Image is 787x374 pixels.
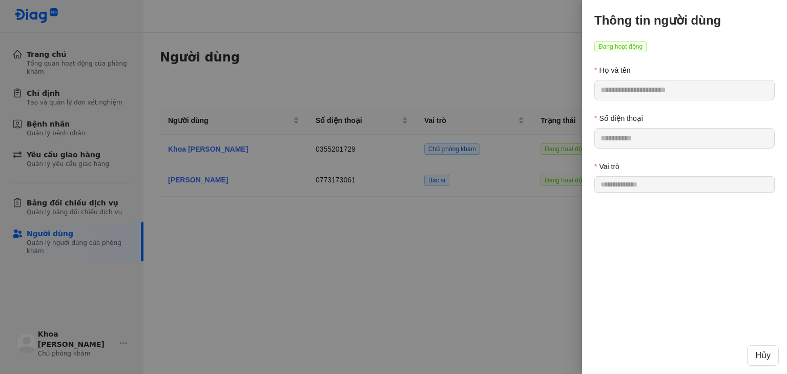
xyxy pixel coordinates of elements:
[594,12,775,29] div: Thông tin người dùng
[594,176,775,193] input: Vai trò
[594,113,643,124] label: Số điện thoại
[747,345,779,366] button: Hủy
[594,80,775,100] input: Họ và tên
[594,65,631,76] label: Họ và tên
[594,161,619,172] label: Vai trò
[594,128,775,149] input: Số điện thoại
[755,349,771,362] span: Hủy
[594,41,647,52] span: Đang hoạt động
